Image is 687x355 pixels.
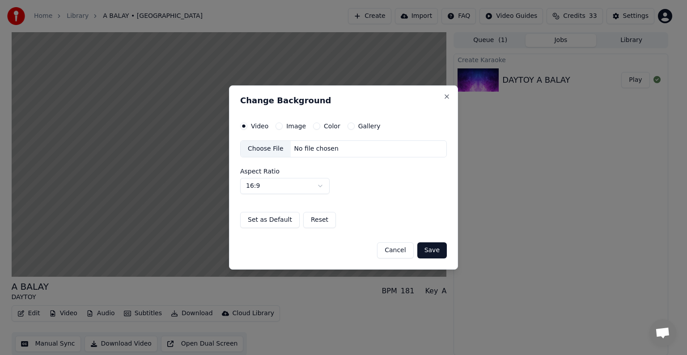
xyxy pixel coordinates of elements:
[324,123,340,129] label: Color
[240,97,447,105] h2: Change Background
[417,242,447,258] button: Save
[291,144,342,153] div: No file chosen
[240,212,300,228] button: Set as Default
[240,168,447,174] label: Aspect Ratio
[358,123,381,129] label: Gallery
[303,212,336,228] button: Reset
[286,123,306,129] label: Image
[241,141,291,157] div: Choose File
[251,123,268,129] label: Video
[377,242,413,258] button: Cancel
